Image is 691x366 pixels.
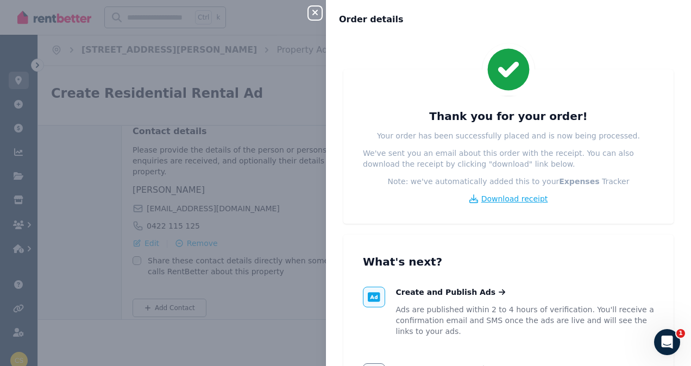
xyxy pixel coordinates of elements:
[396,287,496,298] span: Create and Publish Ads
[559,177,599,186] b: Expenses
[396,304,655,337] p: Ads are published within 2 to 4 hours of verification. You'll receive a confirmation email and SM...
[388,176,630,187] p: Note: we've automatically added this to your Tracker
[363,148,654,169] p: We've sent you an email about this order with the receipt. You can also download the receipt by c...
[377,130,640,141] p: Your order has been successfully placed and is now being processed.
[339,13,404,26] span: Order details
[676,329,685,338] span: 1
[396,287,506,298] a: Create and Publish Ads
[429,109,587,124] h3: Thank you for your order!
[654,329,680,355] iframe: Intercom live chat
[481,193,548,204] span: Download receipt
[363,254,654,269] h3: What's next?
